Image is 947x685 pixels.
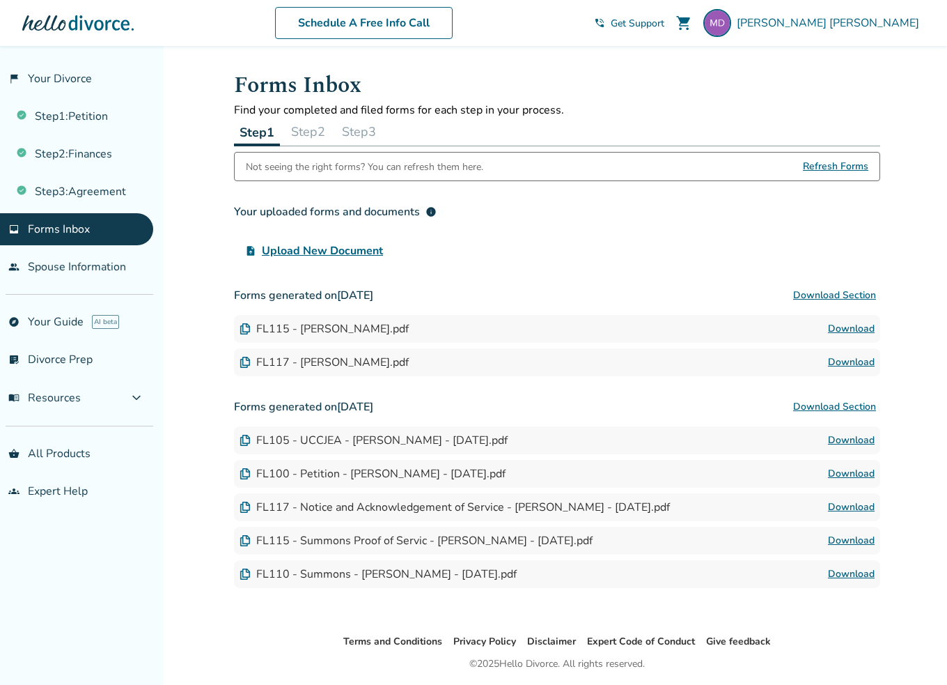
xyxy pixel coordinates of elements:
[828,566,875,583] a: Download
[469,656,645,672] div: © 2025 Hello Divorce. All rights reserved.
[234,102,880,118] p: Find your completed and filed forms for each step in your process.
[675,15,692,31] span: shopping_cart
[828,499,875,516] a: Download
[234,282,880,309] h3: Forms generated on [DATE]
[789,393,880,421] button: Download Section
[240,468,251,479] img: Document
[8,390,81,406] span: Resources
[8,354,19,365] span: list_alt_check
[240,569,251,580] img: Document
[737,15,925,31] span: [PERSON_NAME] [PERSON_NAME]
[828,321,875,337] a: Download
[8,486,19,497] span: groups
[234,68,880,102] h1: Forms Inbox
[240,535,251,546] img: Document
[703,9,731,37] img: michelledodson1115@gmail.com
[877,618,947,685] iframe: Chat Widget
[828,354,875,371] a: Download
[262,243,383,259] span: Upload New Document
[240,567,517,582] div: FL110 - Summons - [PERSON_NAME] - [DATE].pdf
[594,17,605,29] span: phone_in_talk
[240,502,251,513] img: Document
[789,282,880,309] button: Download Section
[240,357,251,368] img: Document
[706,633,771,650] li: Give feedback
[425,206,437,217] span: info
[8,261,19,272] span: people
[240,435,251,446] img: Document
[8,73,19,84] span: flag_2
[828,532,875,549] a: Download
[246,153,483,180] div: Not seeing the right forms? You can refresh them here.
[453,635,516,648] a: Privacy Policy
[234,203,437,220] div: Your uploaded forms and documents
[336,118,382,146] button: Step3
[234,393,880,421] h3: Forms generated on [DATE]
[285,118,331,146] button: Step2
[240,533,593,548] div: FL115 - Summons Proof of Servic - [PERSON_NAME] - [DATE].pdf
[234,118,280,146] button: Step1
[828,465,875,482] a: Download
[8,448,19,459] span: shopping_basket
[527,633,576,650] li: Disclaimer
[240,321,409,337] div: FL115 - [PERSON_NAME].pdf
[92,315,119,329] span: AI beta
[343,635,442,648] a: Terms and Conditions
[594,17,664,30] a: phone_in_talkGet Support
[8,392,19,403] span: menu_book
[587,635,695,648] a: Expert Code of Conduct
[240,466,506,482] div: FL100 - Petition - [PERSON_NAME] - [DATE].pdf
[8,224,19,235] span: inbox
[8,316,19,328] span: explore
[240,323,251,334] img: Document
[245,245,256,256] span: upload_file
[803,153,868,180] span: Refresh Forms
[240,433,508,448] div: FL105 - UCCJEA - [PERSON_NAME] - [DATE].pdf
[128,390,145,406] span: expand_more
[828,432,875,449] a: Download
[28,222,90,237] span: Forms Inbox
[611,17,664,30] span: Get Support
[240,355,409,370] div: FL117 - [PERSON_NAME].pdf
[240,500,670,515] div: FL117 - Notice and Acknowledgement of Service - [PERSON_NAME] - [DATE].pdf
[275,7,453,39] a: Schedule A Free Info Call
